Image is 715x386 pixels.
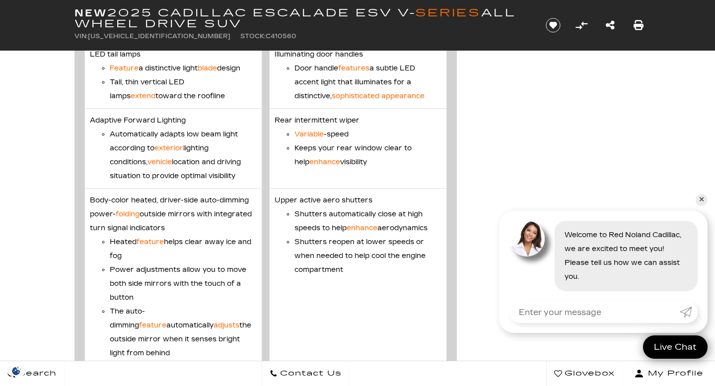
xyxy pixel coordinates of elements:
li: Door handle a subtle LED accent light that illuminates for a distinctive, [294,62,441,103]
xt-mark: sophisticated [332,92,379,100]
li: Power adjustments allow you to move both side mirrors with the touch of a button [110,263,257,305]
section: Click to Open Cookie Consent Modal [5,366,28,376]
span: My Profile [644,367,704,381]
span: Stock: [240,33,266,40]
li: Automatically adapts low beam light according to lighting conditions, location and driving situat... [110,128,257,183]
li: Keeps your rear window clear to help visibility [294,141,441,169]
strong: New [74,7,107,19]
button: Compare vehicle [574,18,589,33]
h1: 2025 Cadillac Escalade ESV V- All Wheel Drive SUV [74,7,529,29]
span: C410560 [266,33,296,40]
xt-mark: folding [116,210,140,218]
input: Enter your message [509,301,680,323]
xt-mark: extend [131,92,155,100]
div: Welcome to Red Noland Cadillac, we are excited to meet you! Please tell us how we can assist you. [555,221,698,291]
li: Tall, thin vertical LED lamps toward the roofline [110,75,257,103]
a: Glovebox [546,361,623,386]
span: VIN: [74,33,88,40]
xt-mark: appearance [381,92,425,100]
span: Search [15,367,57,381]
a: Print this New 2025 Cadillac Escalade ESV V-Series All Wheel Drive SUV [634,18,643,32]
xt-mark: vehicle [147,158,172,166]
span: Glovebox [562,367,615,381]
li: -speed [294,128,441,141]
img: Agent profile photo [509,221,545,257]
a: Live Chat [643,335,708,359]
li: Shutters automatically close at high speeds to help aerodynamics [294,207,441,235]
span: Live Chat [649,341,702,353]
xt-mark: blade [198,64,217,72]
button: Save vehicle [542,17,564,33]
li: Adaptive Forward Lighting [84,109,262,189]
button: Open user profile menu [623,361,715,386]
xt-mark: feature [139,321,166,329]
li: LED tail lamps [84,43,262,109]
xt-mark: exterior [154,144,183,152]
li: Rear intermittent wiper [269,109,447,189]
img: Opt-Out Icon [5,366,28,376]
xt-mark: features [338,64,369,72]
li: Shutters reopen at lower speeds or when needed to help cool the engine compartment [294,235,441,277]
li: a distinctive light design [110,62,257,75]
xt-mark: Feature [110,64,139,72]
span: Contact Us [278,367,342,381]
a: Contact Us [262,361,350,386]
xt-mark: adjusts [214,321,239,329]
xt-mark: feature [137,238,164,246]
span: [US_VEHICLE_IDENTIFICATION_NUMBER] [88,33,230,40]
li: The auto-dimming automatically the outside mirror when it senses bright light from behind [110,305,257,360]
xt-mark: enhance [309,158,340,166]
a: Share this New 2025 Cadillac Escalade ESV V-Series All Wheel Drive SUV [606,18,615,32]
a: Submit [680,301,698,323]
xt-mark: Variable [294,130,324,138]
xt-mark: enhance [347,224,377,232]
xt-mark: Series [415,7,481,19]
li: Illuminating door handles [269,43,447,109]
li: Heated helps clear away ice and fog [110,235,257,263]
